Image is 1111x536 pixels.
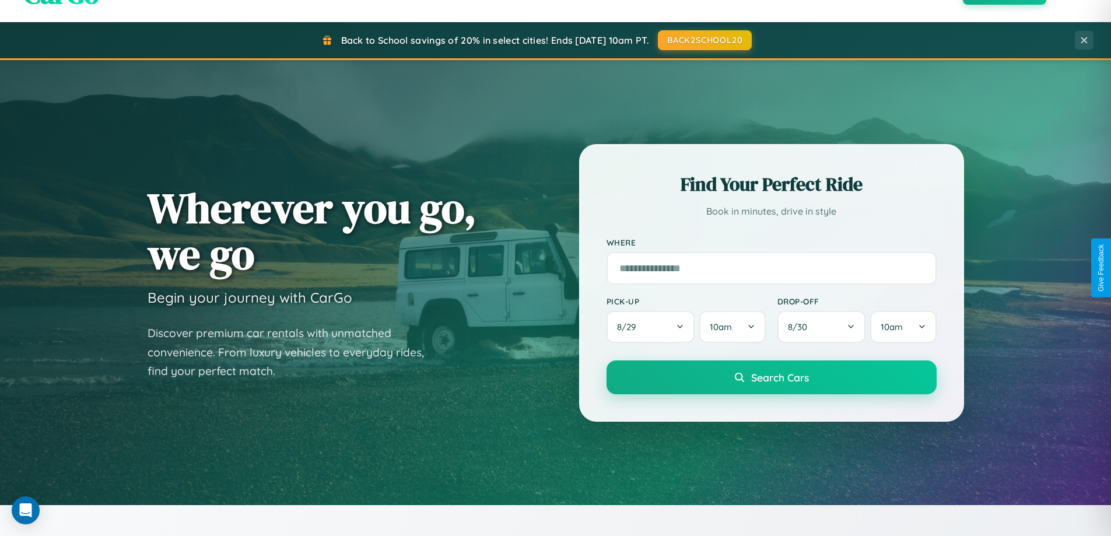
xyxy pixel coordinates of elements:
h1: Wherever you go, we go [148,185,476,277]
span: Search Cars [751,371,809,384]
span: 10am [881,321,903,332]
div: Give Feedback [1097,244,1105,292]
h3: Begin your journey with CarGo [148,289,352,306]
button: Search Cars [607,360,937,394]
h2: Find Your Perfect Ride [607,171,937,197]
label: Drop-off [777,296,937,306]
button: 8/29 [607,311,695,343]
button: 10am [699,311,765,343]
p: Discover premium car rentals with unmatched convenience. From luxury vehicles to everyday rides, ... [148,324,439,381]
button: 10am [870,311,936,343]
span: Back to School savings of 20% in select cities! Ends [DATE] 10am PT. [341,34,649,46]
div: Open Intercom Messenger [12,496,40,524]
span: 10am [710,321,732,332]
p: Book in minutes, drive in style [607,203,937,220]
label: Where [607,237,937,247]
label: Pick-up [607,296,766,306]
button: BACK2SCHOOL20 [658,30,752,50]
span: 8 / 29 [617,321,642,332]
button: 8/30 [777,311,866,343]
span: 8 / 30 [788,321,813,332]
